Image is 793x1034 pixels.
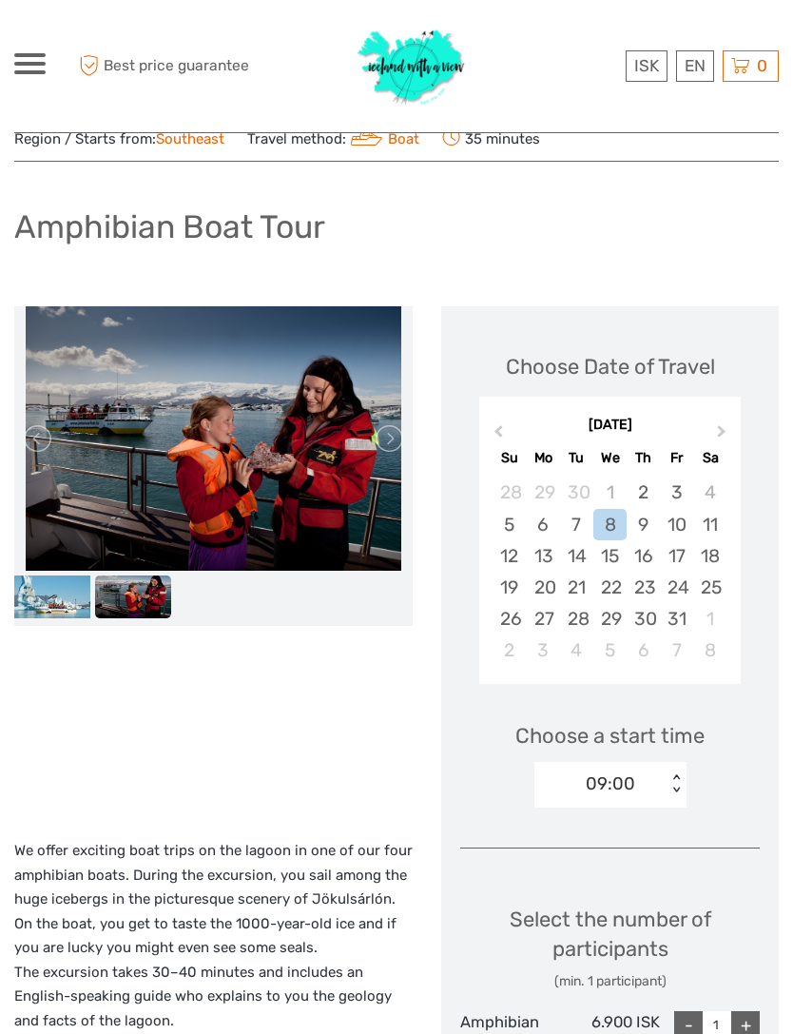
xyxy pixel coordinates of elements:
a: Boat [346,130,419,147]
span: Region / Starts from: [14,129,224,149]
div: Choose Wednesday, October 29th, 2025 [593,603,627,634]
div: Choose Saturday, November 1st, 2025 [693,603,726,634]
div: Tu [560,445,593,471]
div: Fr [660,445,693,471]
div: < > [667,774,684,794]
div: Choose Wednesday, November 5th, 2025 [593,634,627,666]
div: Choose Tuesday, September 30th, 2025 [560,477,593,508]
div: EN [676,50,714,82]
div: Choose Tuesday, October 7th, 2025 [560,509,593,540]
span: Choose a start time [515,721,705,751]
img: 8d24a25143e54e28a6154e819ae0ec43_slider_thumbnail.jpg [95,576,171,618]
div: Choose Friday, October 24th, 2025 [660,572,693,603]
span: Best price guarantee [74,50,249,82]
div: 09:00 [586,771,635,796]
div: Choose Wednesday, October 22nd, 2025 [593,572,627,603]
button: Open LiveChat chat widget [219,29,242,52]
a: Southeast [156,130,224,147]
div: Not available Wednesday, October 1st, 2025 [593,477,627,508]
div: Choose Saturday, October 18th, 2025 [693,540,726,572]
div: Choose Sunday, October 26th, 2025 [493,603,526,634]
span: ISK [634,56,659,75]
div: Choose Saturday, October 25th, 2025 [693,572,726,603]
div: Choose Monday, October 20th, 2025 [527,572,560,603]
div: Choose Wednesday, October 8th, 2025 [593,509,627,540]
div: Choose Monday, November 3rd, 2025 [527,634,560,666]
span: Travel method: [247,125,419,151]
div: [DATE] [479,416,741,436]
img: 1077-ca632067-b948-436b-9c7a-efe9894e108b_logo_big.jpg [349,19,474,113]
div: Su [493,445,526,471]
span: 35 minutes [442,125,540,151]
img: 7847e73af99d43878cea5bcaa9fd65fb_slider_thumbnail.jpg [14,576,90,618]
button: Next Month [708,420,739,451]
div: Choose Friday, October 31st, 2025 [660,603,693,634]
button: Previous Month [481,420,512,451]
div: Choose Thursday, October 30th, 2025 [627,603,660,634]
div: Choose Friday, November 7th, 2025 [660,634,693,666]
div: Choose Tuesday, October 14th, 2025 [560,540,593,572]
div: Choose Tuesday, October 28th, 2025 [560,603,593,634]
div: Choose Monday, September 29th, 2025 [527,477,560,508]
div: Choose Thursday, October 9th, 2025 [627,509,660,540]
div: Choose Monday, October 27th, 2025 [527,603,560,634]
div: Choose Sunday, October 5th, 2025 [493,509,526,540]
div: Choose Thursday, October 2nd, 2025 [627,477,660,508]
div: Choose Monday, October 6th, 2025 [527,509,560,540]
div: Choose Wednesday, October 15th, 2025 [593,540,627,572]
img: 8d24a25143e54e28a6154e819ae0ec43_main_slider.jpg [26,306,400,571]
div: Choose Sunday, September 28th, 2025 [493,477,526,508]
div: (min. 1 participant) [460,972,760,991]
div: Th [627,445,660,471]
p: We're away right now. Please check back later! [27,33,215,49]
div: Choose Tuesday, November 4th, 2025 [560,634,593,666]
div: Mo [527,445,560,471]
span: 0 [754,56,770,75]
div: Choose Thursday, November 6th, 2025 [627,634,660,666]
div: Not available Saturday, October 4th, 2025 [693,477,726,508]
div: month 2025-10 [485,477,734,666]
div: Choose Sunday, October 19th, 2025 [493,572,526,603]
div: Choose Date of Travel [506,352,715,381]
div: Choose Thursday, October 16th, 2025 [627,540,660,572]
div: Choose Thursday, October 23rd, 2025 [627,572,660,603]
div: Choose Saturday, October 11th, 2025 [693,509,726,540]
div: We [593,445,627,471]
div: Select the number of participants [460,905,760,991]
div: Choose Friday, October 10th, 2025 [660,509,693,540]
div: Sa [693,445,726,471]
div: Choose Tuesday, October 21st, 2025 [560,572,593,603]
div: Choose Friday, October 17th, 2025 [660,540,693,572]
div: Choose Saturday, November 8th, 2025 [693,634,726,666]
div: Choose Sunday, October 12th, 2025 [493,540,526,572]
div: Choose Sunday, November 2nd, 2025 [493,634,526,666]
div: Choose Friday, October 3rd, 2025 [660,477,693,508]
h1: Amphibian Boat Tour [14,207,325,246]
div: Choose Monday, October 13th, 2025 [527,540,560,572]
